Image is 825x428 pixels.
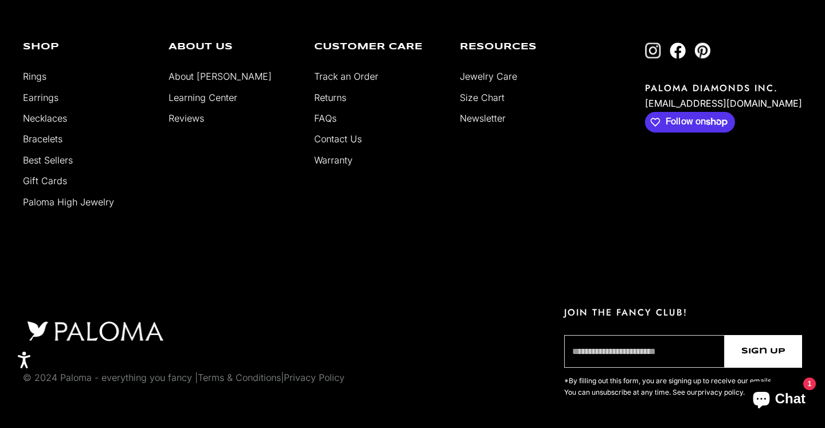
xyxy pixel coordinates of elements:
a: Warranty [314,154,353,166]
button: Sign Up [725,335,802,368]
span: Sign Up [741,345,785,358]
p: About Us [169,42,297,52]
a: About [PERSON_NAME] [169,71,272,82]
a: Follow on Instagram [645,42,661,59]
a: Paloma High Jewelry [23,196,114,208]
inbox-online-store-chat: Shopify online store chat [742,382,816,419]
a: Terms & Conditions [198,372,281,383]
p: © 2024 Paloma - everything you fancy | | [23,370,345,385]
a: Follow on Pinterest [694,42,710,59]
p: Shop [23,42,151,52]
a: Gift Cards [23,175,67,186]
a: Contact Us [314,133,362,145]
a: Returns [314,92,346,103]
a: Track an Order [314,71,378,82]
p: Customer Care [314,42,443,52]
p: *By filling out this form, you are signing up to receive our emails. You can unsubscribe at any t... [564,375,776,398]
a: Earrings [23,92,58,103]
a: FAQs [314,112,337,124]
a: Size Chart [460,92,505,103]
a: Learning Center [169,92,237,103]
p: Resources [460,42,588,52]
a: Privacy Policy [284,372,345,383]
a: Bracelets [23,133,62,145]
a: Necklaces [23,112,67,124]
a: Jewelry Care [460,71,517,82]
p: PALOMA DIAMONDS INC. [645,81,802,95]
a: Reviews [169,112,204,124]
a: Best Sellers [23,154,73,166]
a: privacy policy. [698,388,745,396]
img: footer logo [23,318,167,344]
p: JOIN THE FANCY CLUB! [564,306,802,319]
a: Follow on Facebook [670,42,686,59]
a: Rings [23,71,46,82]
p: [EMAIL_ADDRESS][DOMAIN_NAME] [645,95,802,112]
a: Newsletter [460,112,506,124]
